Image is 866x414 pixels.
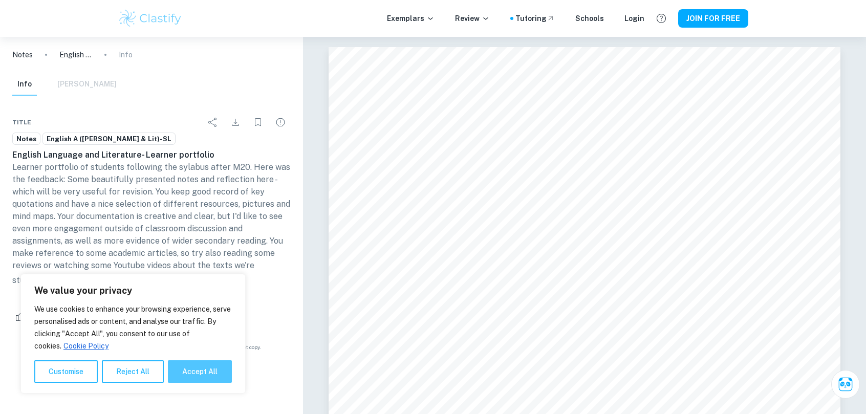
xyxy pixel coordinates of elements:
div: Report issue [270,112,291,133]
button: Customise [34,360,98,383]
span: Example of past student work. For reference on structure and expectations only. Do not copy. [12,343,291,351]
button: Ask Clai [831,370,860,399]
p: Review [455,13,490,24]
span: Notes [13,134,40,144]
h6: English Language and Literature- Learner portfolio [12,149,291,161]
div: Bookmark [248,112,268,133]
p: We use cookies to enhance your browsing experience, serve personalised ads or content, and analys... [34,303,232,352]
a: Schools [575,13,604,24]
button: Accept All [168,360,232,383]
p: Learner portfolio of students following the sylabus after M20. Here was the feedback: Some beauti... [12,161,291,290]
a: Notes [12,49,33,60]
button: Info [12,73,37,96]
a: Login [624,13,644,24]
button: JOIN FOR FREE [678,9,748,28]
a: Notes [12,133,40,145]
div: We value your privacy [20,274,246,394]
p: English Language and Literature- Learner portfolio [59,49,92,60]
div: Share [203,112,223,133]
a: Tutoring [515,13,555,24]
span: English A ([PERSON_NAME] & Lit)-SL [43,134,175,144]
div: Download [225,112,246,133]
a: English A ([PERSON_NAME] & Lit)-SL [42,133,176,145]
p: We value your privacy [34,285,232,297]
a: Cookie Policy [63,341,109,351]
p: Exemplars [387,13,435,24]
img: Clastify logo [118,8,183,29]
button: Reject All [102,360,164,383]
p: Info [119,49,133,60]
span: Title [12,118,31,127]
div: Like [12,309,44,325]
button: Help and Feedback [653,10,670,27]
button: Show less [47,272,94,290]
